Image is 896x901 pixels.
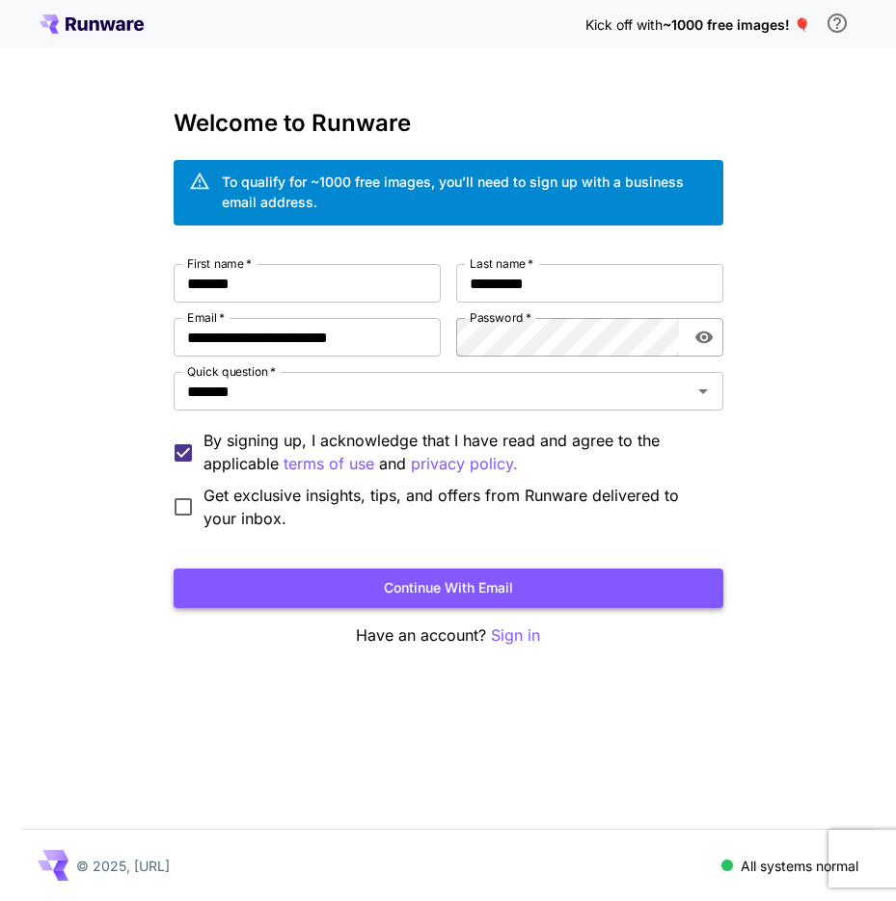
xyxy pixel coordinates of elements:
span: ~1000 free images! 🎈 [663,16,810,33]
p: © 2025, [URL] [76,856,170,876]
h3: Welcome to Runware [174,110,723,137]
p: Have an account? [174,623,723,648]
button: In order to qualify for free credit, you need to sign up with a business email address and click ... [818,4,856,42]
button: Continue with email [174,569,723,608]
span: Kick off with [585,16,663,33]
p: privacy policy. [411,452,518,476]
button: Sign in [491,623,540,648]
label: Quick question [187,363,276,380]
label: First name [187,255,252,272]
label: Last name [470,255,533,272]
p: By signing up, I acknowledge that I have read and agree to the applicable and [204,429,708,476]
label: Password [470,309,531,326]
button: By signing up, I acknowledge that I have read and agree to the applicable terms of use and [411,452,518,476]
div: To qualify for ~1000 free images, you’ll need to sign up with a business email address. [222,172,708,212]
p: terms of use [284,452,374,476]
button: Open [690,378,717,405]
button: By signing up, I acknowledge that I have read and agree to the applicable and privacy policy. [284,452,374,476]
p: All systems normal [741,856,858,876]
span: Get exclusive insights, tips, and offers from Runware delivered to your inbox. [204,484,708,530]
button: toggle password visibility [687,320,721,355]
label: Email [187,309,225,326]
